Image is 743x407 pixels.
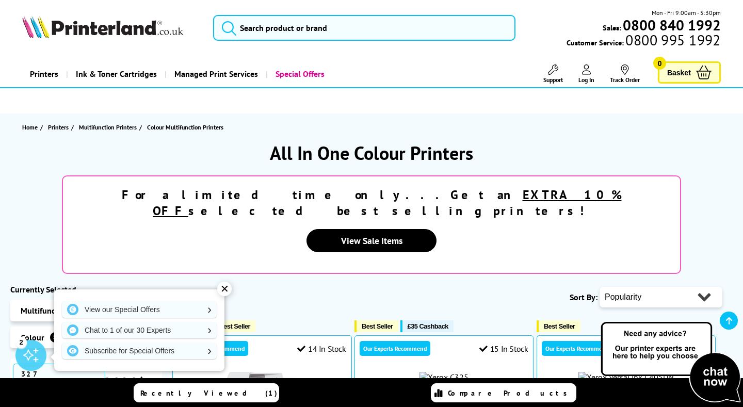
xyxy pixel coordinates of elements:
[419,372,469,382] img: Xerox C325
[62,343,217,359] a: Subscribe for Special Offers
[542,341,612,356] div: Our Experts Recommend
[140,388,278,398] span: Recently Viewed (1)
[544,322,575,330] span: Best Seller
[62,322,217,338] a: Chat to 1 of our 30 Experts
[79,122,139,133] a: Multifunction Printers
[448,388,573,398] span: Compare Products
[15,336,27,348] div: 2
[621,20,721,30] a: 0800 840 1992
[297,344,346,354] div: 14 In Stock
[48,122,69,133] span: Printers
[578,372,674,382] img: Xerox VersaLink C405DN
[79,122,137,133] span: Multifunction Printers
[652,8,721,18] span: Mon - Fri 9:00am - 5:30pm
[48,122,71,133] a: Printers
[217,282,232,296] div: ✕
[610,64,640,84] a: Track Order
[21,332,44,343] span: Colour
[658,61,721,84] a: Basket 0
[354,320,398,332] button: Best Seller
[573,392,728,407] iframe: Chat icon for chat window
[219,322,250,330] span: Best Seller
[134,383,279,402] a: Recently Viewed (1)
[306,229,437,252] a: View Sale Items
[22,122,40,133] a: Home
[624,35,720,45] span: 0800 995 1992
[10,284,162,295] div: Currently Selected
[578,76,594,84] span: Log In
[105,374,153,394] a: reset filters
[599,320,743,405] img: Open Live Chat window
[22,15,183,38] img: Printerland Logo
[66,61,165,87] a: Ink & Toner Cartridges
[431,383,576,402] a: Compare Products
[653,57,666,70] span: 0
[165,61,266,87] a: Managed Print Services
[21,305,70,316] span: Multifunction
[362,322,393,330] span: Best Seller
[360,341,430,356] div: Our Experts Recommend
[213,15,515,41] input: Search product or brand
[22,61,66,87] a: Printers
[62,301,217,318] a: View our Special Offers
[400,320,454,332] button: £35 Cashback
[22,15,200,40] a: Printerland Logo
[543,76,563,84] span: Support
[543,64,563,84] a: Support
[567,35,720,47] span: Customer Service:
[570,292,597,302] span: Sort By:
[122,187,622,219] strong: For a limited time only...Get an selected best selling printers!
[212,320,255,332] button: Best Seller
[76,61,157,87] span: Ink & Toner Cartridges
[578,64,594,84] a: Log In
[153,187,622,219] u: EXTRA 10% OFF
[667,66,691,79] span: Basket
[147,123,223,131] span: Colour Multifunction Printers
[603,23,621,32] span: Sales:
[266,61,332,87] a: Special Offers
[537,320,580,332] button: Best Seller
[10,141,733,165] h1: All In One Colour Printers
[479,344,528,354] div: 15 In Stock
[408,322,448,330] span: £35 Cashback
[623,15,721,35] b: 0800 840 1992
